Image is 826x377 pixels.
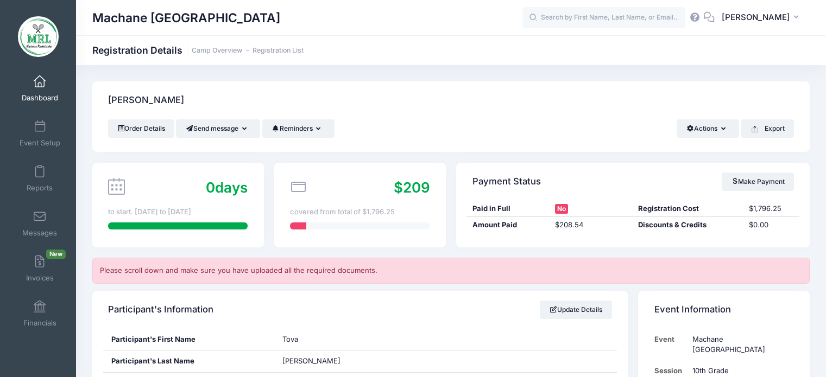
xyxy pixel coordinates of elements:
h1: Machane [GEOGRAPHIC_DATA] [92,5,280,30]
button: Actions [677,119,739,138]
button: Reminders [262,119,335,138]
td: Event [654,329,688,361]
h1: Registration Details [92,44,304,56]
span: Messages [22,228,57,238]
div: $0.00 [744,220,799,231]
button: Export [741,119,794,138]
button: Send message [176,119,260,138]
img: Machane Racket Lake [18,16,59,57]
a: Messages [14,205,66,242]
span: Dashboard [22,93,58,103]
div: Registration Cost [633,203,744,214]
a: Make Payment [722,172,794,191]
span: Tova [282,335,298,343]
a: Order Details [108,119,174,138]
div: Paid in Full [467,203,550,214]
span: New [46,250,66,259]
div: days [206,177,248,198]
a: InvoicesNew [14,250,66,287]
span: Event Setup [20,138,60,148]
h4: Payment Status [472,166,541,197]
div: Discounts & Credits [633,220,744,231]
div: Please scroll down and make sure you have uploaded all the required documents. [92,258,810,284]
div: $1,796.25 [744,203,799,214]
span: $209 [394,179,430,196]
h4: Participant's Information [108,294,213,325]
div: covered from total of $1,796.25 [290,207,430,218]
h4: Event Information [654,294,731,325]
a: Event Setup [14,114,66,152]
a: Camp Overview [192,47,242,55]
div: Participant's First Name [103,329,275,350]
div: Participant's Last Name [103,350,275,372]
a: Registration List [253,47,304,55]
td: Machane [GEOGRAPHIC_DATA] [687,329,793,361]
span: 0 [206,179,215,196]
input: Search by First Name, Last Name, or Email... [522,7,685,29]
h4: [PERSON_NAME] [108,85,184,116]
span: [PERSON_NAME] [722,11,790,23]
div: Amount Paid [467,220,550,231]
div: $208.54 [550,220,633,231]
div: to start. [DATE] to [DATE] [108,207,248,218]
span: No [555,204,568,214]
span: Reports [27,183,53,193]
button: [PERSON_NAME] [715,5,810,30]
span: Invoices [26,273,54,283]
span: [PERSON_NAME] [282,356,341,365]
a: Update Details [540,301,612,319]
a: Reports [14,159,66,197]
a: Dashboard [14,69,66,107]
span: Financials [23,318,56,328]
a: Financials [14,295,66,333]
